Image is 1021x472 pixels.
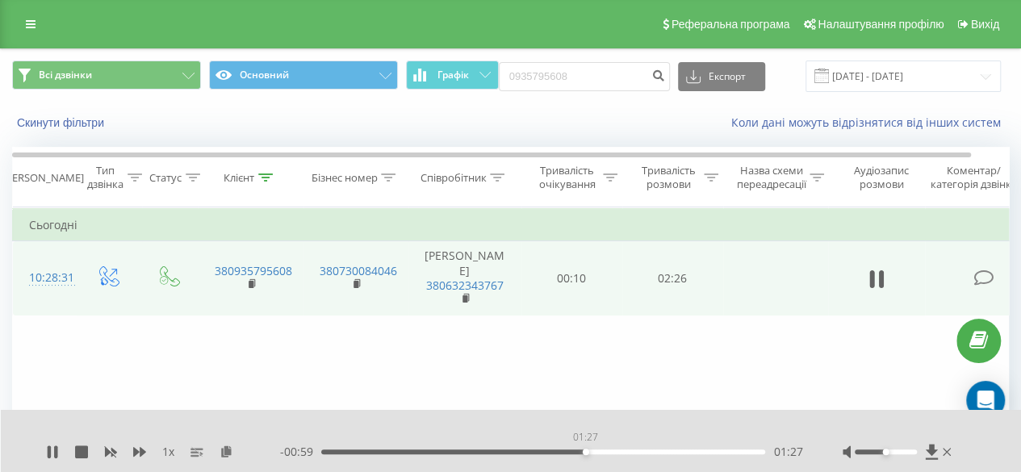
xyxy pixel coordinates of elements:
[224,171,254,185] div: Клієнт
[842,164,920,191] div: Аудіозапис розмови
[12,115,112,130] button: Скинути фільтри
[818,18,944,31] span: Налаштування профілю
[426,278,504,293] a: 380632343767
[209,61,398,90] button: Основний
[12,61,201,90] button: Всі дзвінки
[39,69,92,81] span: Всі дзвінки
[535,164,599,191] div: Тривалість очікування
[149,171,182,185] div: Статус
[678,62,765,91] button: Експорт
[731,115,1009,130] a: Коли дані можуть відрізнятися вiд інших систем
[583,449,589,455] div: Accessibility label
[570,426,601,449] div: 01:27
[408,241,521,315] td: [PERSON_NAME]
[311,171,377,185] div: Бізнес номер
[883,449,889,455] div: Accessibility label
[87,164,123,191] div: Тип дзвінка
[2,171,84,185] div: [PERSON_NAME]
[636,164,700,191] div: Тривалість розмови
[521,241,622,315] td: 00:10
[499,62,670,91] input: Пошук за номером
[437,69,469,81] span: Графік
[320,263,397,278] a: 380730084046
[29,262,61,294] div: 10:28:31
[215,263,292,278] a: 380935795608
[406,61,499,90] button: Графік
[280,444,321,460] span: - 00:59
[966,381,1005,420] div: Open Intercom Messenger
[927,164,1021,191] div: Коментар/категорія дзвінка
[420,171,486,185] div: Співробітник
[162,444,174,460] span: 1 x
[971,18,999,31] span: Вихід
[773,444,802,460] span: 01:27
[622,241,723,315] td: 02:26
[672,18,790,31] span: Реферальна програма
[736,164,806,191] div: Назва схеми переадресації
